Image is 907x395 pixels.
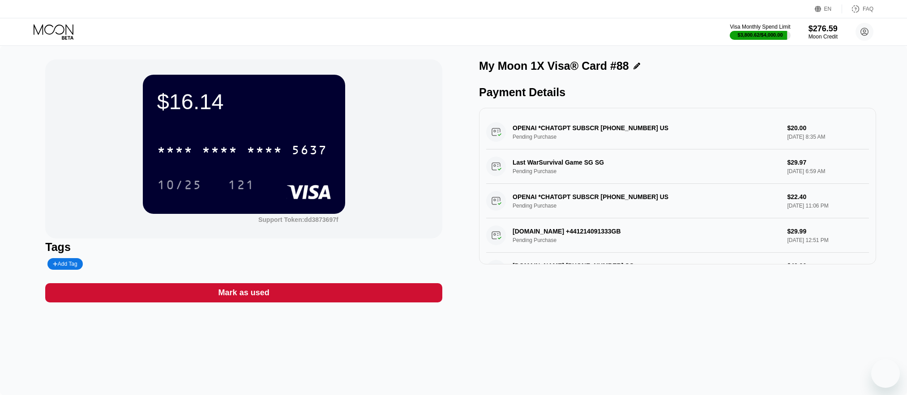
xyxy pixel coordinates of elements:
div: FAQ [863,6,873,12]
iframe: Button to launch messaging window [871,359,900,388]
div: Moon Credit [809,34,838,40]
div: 10/25 [157,179,202,193]
div: 10/25 [150,174,209,196]
div: Support Token: dd3873697f [258,216,338,223]
div: 5637 [291,144,327,158]
div: EN [815,4,842,13]
div: $276.59Moon Credit [809,24,838,40]
div: $276.59 [809,24,838,34]
div: Tags [45,241,442,254]
div: Add Tag [53,261,77,267]
div: EN [824,6,832,12]
div: Support Token:dd3873697f [258,216,338,223]
div: My Moon 1X Visa® Card #88 [479,59,629,72]
div: FAQ [842,4,873,13]
div: Add Tag [47,258,82,270]
div: $16.14 [157,89,331,114]
div: Mark as used [218,288,270,298]
div: Visa Monthly Spend Limit [730,24,790,30]
div: Mark as used [45,283,442,302]
div: Visa Monthly Spend Limit$3,800.62/$4,000.00 [730,24,790,40]
div: $3,800.62 / $4,000.00 [738,32,783,38]
div: 121 [221,174,261,196]
div: Payment Details [479,86,876,99]
div: 121 [228,179,255,193]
